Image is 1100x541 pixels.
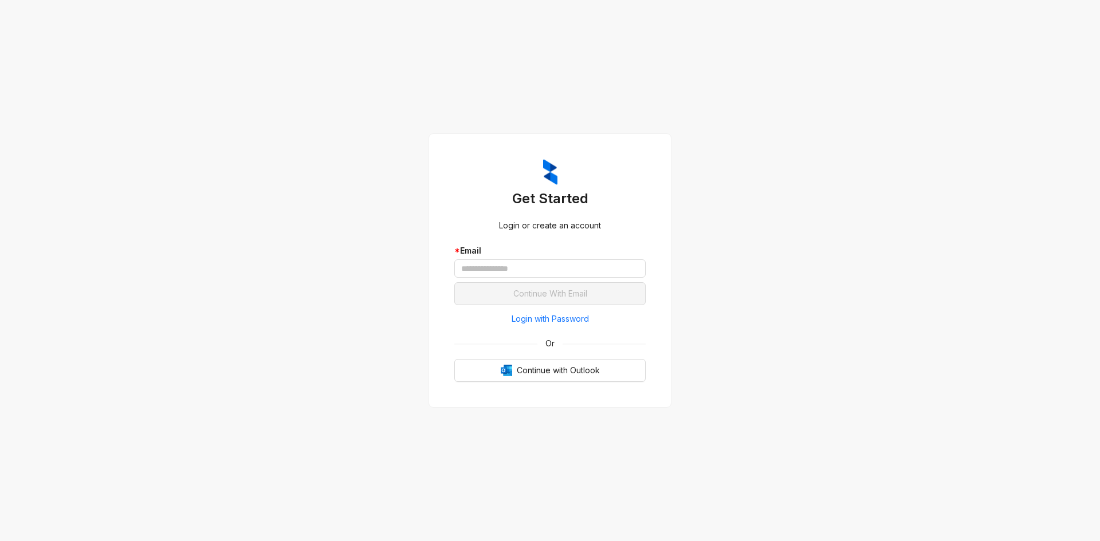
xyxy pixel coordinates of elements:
img: Outlook [501,365,512,376]
span: Continue with Outlook [517,364,600,377]
div: Login or create an account [454,219,646,232]
img: ZumaIcon [543,159,557,185]
div: Email [454,244,646,257]
span: Or [537,337,563,350]
button: Login with Password [454,310,646,328]
h3: Get Started [454,189,646,208]
span: Login with Password [512,313,589,325]
button: Continue With Email [454,282,646,305]
button: OutlookContinue with Outlook [454,359,646,382]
